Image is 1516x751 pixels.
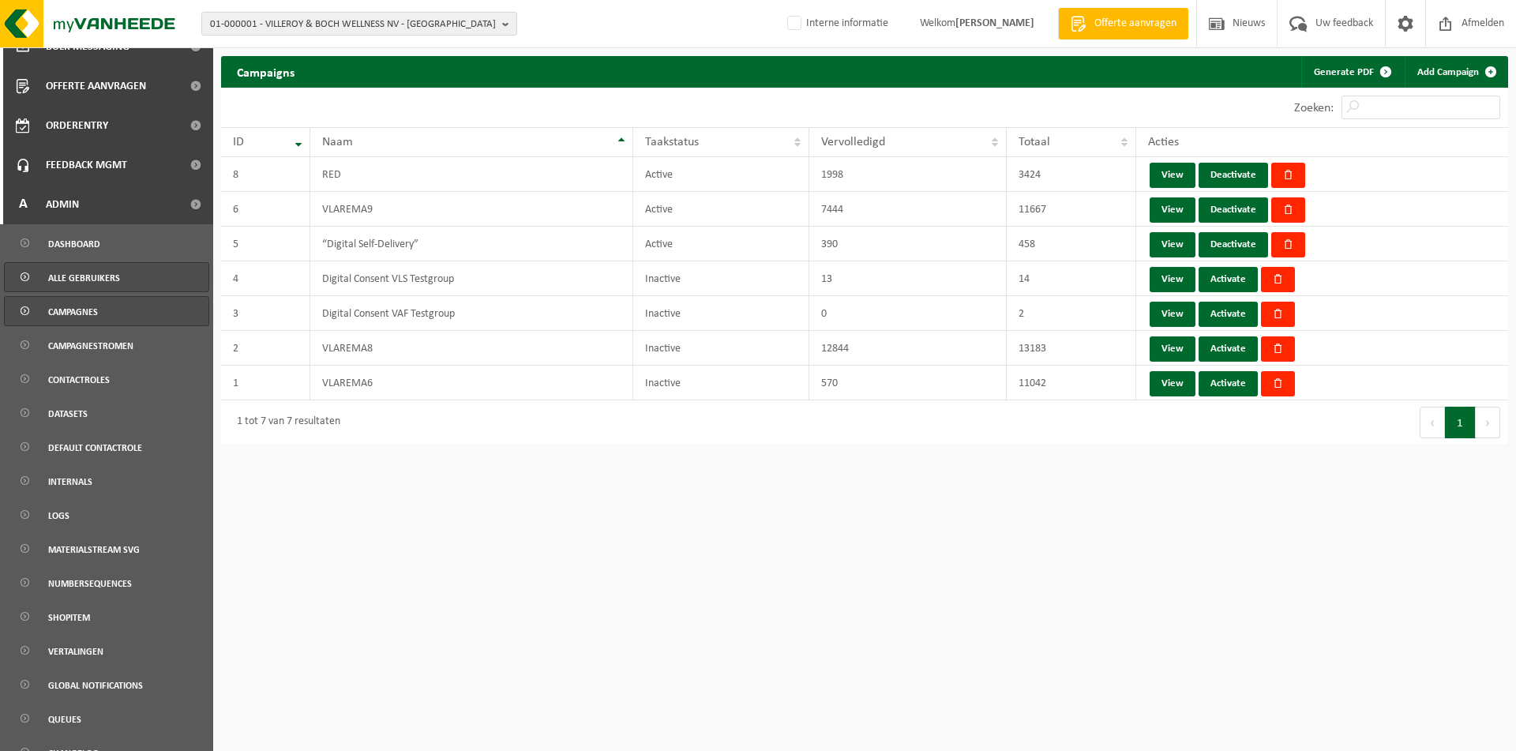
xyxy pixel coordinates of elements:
a: Add Campaign [1405,56,1507,88]
td: VLAREMA8 [310,331,633,366]
button: Next [1476,407,1500,438]
a: Numbersequences [4,568,209,598]
a: View [1150,267,1195,292]
a: Global notifications [4,670,209,700]
span: Totaal [1019,136,1050,148]
a: Vertalingen [4,636,209,666]
div: 1 tot 7 van 7 resultaten [229,408,340,437]
span: Vertalingen [48,636,103,667]
td: 13183 [1007,331,1136,366]
td: Inactive [633,296,809,331]
a: Contactroles [4,364,209,394]
span: Orderentry Goedkeuring [46,106,178,145]
a: View [1150,302,1195,327]
td: 13 [809,261,1007,296]
td: 570 [809,366,1007,400]
span: Campagnes [48,297,98,327]
a: Alle gebruikers [4,262,209,292]
td: Active [633,192,809,227]
td: 6 [221,192,310,227]
td: VLAREMA9 [310,192,633,227]
td: 14 [1007,261,1136,296]
a: Deactivate [1199,232,1268,257]
span: A [16,185,30,224]
td: Digital Consent VLS Testgroup [310,261,633,296]
span: Materialstream SVG [48,535,140,565]
span: Contactroles [48,365,110,395]
span: Datasets [48,399,88,429]
a: Campagnestromen [4,330,209,360]
td: Inactive [633,331,809,366]
a: Materialstream SVG [4,534,209,564]
a: Shopitem [4,602,209,632]
button: 1 [1445,407,1476,438]
td: Inactive [633,261,809,296]
label: Zoeken: [1294,102,1334,115]
a: Datasets [4,398,209,428]
td: “Digital Self-Delivery” [310,227,633,261]
a: Deactivate [1199,197,1268,223]
td: RED [310,157,633,192]
span: default contactrole [48,433,142,463]
a: Activate [1199,267,1258,292]
a: View [1150,197,1195,223]
td: 12844 [809,331,1007,366]
span: Shopitem [48,603,90,633]
td: Digital Consent VAF Testgroup [310,296,633,331]
a: View [1150,232,1195,257]
button: Previous [1420,407,1445,438]
button: 01-000001 - VILLEROY & BOCH WELLNESS NV - [GEOGRAPHIC_DATA] [201,12,517,36]
td: Inactive [633,366,809,400]
span: Offerte aanvragen [46,66,146,106]
td: VLAREMA6 [310,366,633,400]
td: 3 [221,296,310,331]
h2: Campaigns [221,56,310,87]
td: 2 [1007,296,1136,331]
a: Activate [1199,302,1258,327]
td: 11667 [1007,192,1136,227]
span: Logs [48,501,69,531]
a: Activate [1199,371,1258,396]
td: 7444 [809,192,1007,227]
a: Dashboard [4,228,209,258]
span: Naam [322,136,353,148]
td: 458 [1007,227,1136,261]
span: Taakstatus [645,136,699,148]
td: 5 [221,227,310,261]
strong: [PERSON_NAME] [955,17,1034,29]
td: 390 [809,227,1007,261]
span: Vervolledigd [821,136,885,148]
td: 3424 [1007,157,1136,192]
span: Feedback MGMT [46,145,127,185]
span: Alle gebruikers [48,263,120,293]
td: 0 [809,296,1007,331]
span: Offerte aanvragen [1090,16,1180,32]
a: default contactrole [4,432,209,462]
span: Acties [1148,136,1179,148]
span: Internals [48,467,92,497]
label: Interne informatie [784,12,888,36]
td: 1 [221,366,310,400]
span: Dashboard [48,229,100,259]
a: Offerte aanvragen [1058,8,1188,39]
a: Queues [4,704,209,734]
td: 2 [221,331,310,366]
td: 1998 [809,157,1007,192]
span: Admin [46,185,79,224]
a: Logs [4,500,209,530]
span: 01-000001 - VILLEROY & BOCH WELLNESS NV - [GEOGRAPHIC_DATA] [210,13,496,36]
span: Numbersequences [48,569,132,599]
td: 4 [221,261,310,296]
span: Queues [48,704,81,734]
a: Internals [4,466,209,496]
td: Active [633,227,809,261]
a: Deactivate [1199,163,1268,188]
a: Generate PDF [1301,56,1402,88]
a: Campagnes [4,296,209,326]
span: ID [233,136,244,148]
a: Activate [1199,336,1258,362]
span: Global notifications [48,670,143,700]
td: 8 [221,157,310,192]
a: View [1150,336,1195,362]
span: Campagnestromen [48,331,133,361]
